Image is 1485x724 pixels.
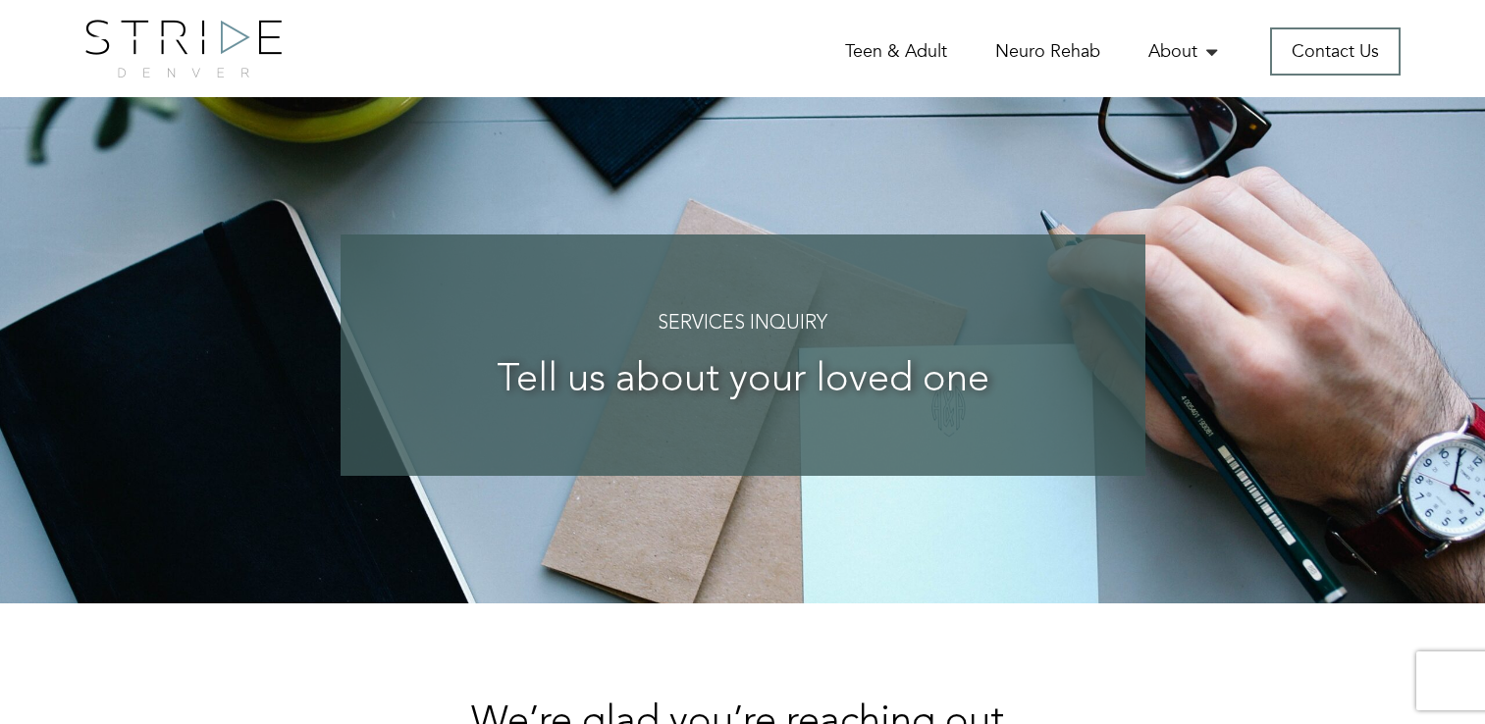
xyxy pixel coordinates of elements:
a: Contact Us [1270,27,1401,76]
h3: Tell us about your loved one [380,359,1106,402]
h4: Services Inquiry [380,313,1106,335]
a: Teen & Adult [845,39,947,64]
a: Neuro Rehab [995,39,1100,64]
a: About [1148,39,1222,64]
img: logo.png [85,20,282,78]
